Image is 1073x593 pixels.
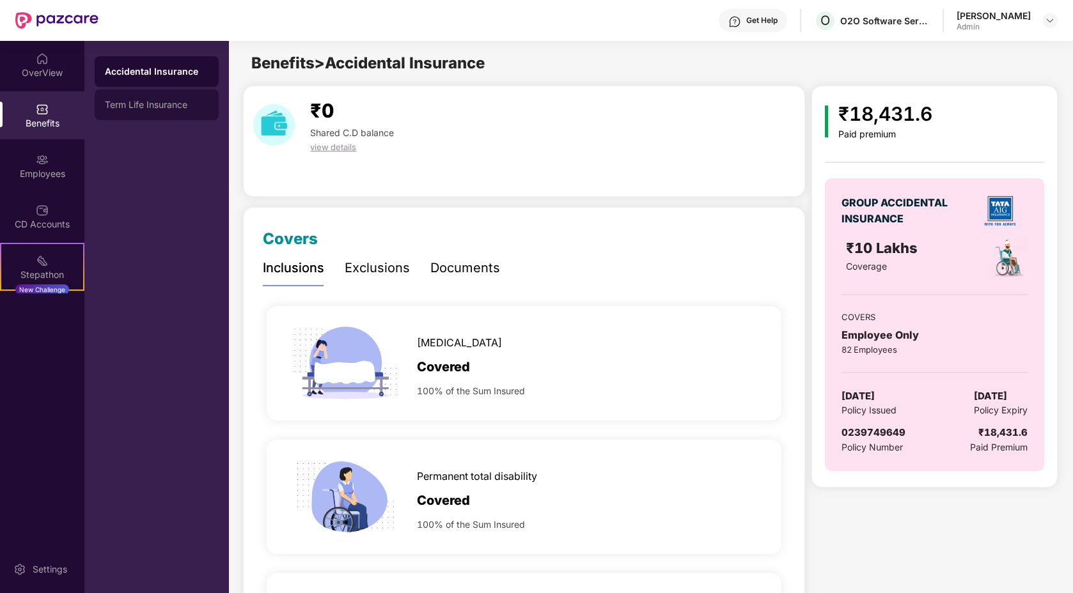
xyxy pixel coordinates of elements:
span: [DATE] [842,389,875,404]
span: view details [310,142,356,152]
div: Documents [430,258,500,278]
div: Settings [29,563,71,576]
span: 100% of the Sum Insured [417,384,525,398]
div: COVERS [842,311,1027,323]
div: Paid premium [838,129,932,140]
span: [MEDICAL_DATA] [417,335,502,351]
div: ₹18,431.6 [978,425,1028,440]
img: svg+xml;base64,PHN2ZyBpZD0iSG9tZSIgeG1sbnM9Imh0dHA6Ly93d3cudzMub3JnLzIwMDAvc3ZnIiB3aWR0aD0iMjAiIG... [36,52,49,65]
img: icon [288,306,403,420]
img: svg+xml;base64,PHN2ZyBpZD0iRHJvcGRvd24tMzJ4MzIiIHhtbG5zPSJodHRwOi8vd3d3LnczLm9yZy8yMDAwL3N2ZyIgd2... [1045,15,1055,26]
span: Policy Issued [842,403,897,417]
img: svg+xml;base64,PHN2ZyBpZD0iU2V0dGluZy0yMHgyMCIgeG1sbnM9Imh0dHA6Ly93d3cudzMub3JnLzIwMDAvc3ZnIiB3aW... [13,563,26,576]
span: [DATE] [974,389,1007,404]
span: 100% of the Sum Insured [417,518,525,532]
img: insurerLogo [978,189,1022,233]
div: Get Help [746,15,778,26]
div: Inclusions [263,258,324,278]
img: svg+xml;base64,PHN2ZyB4bWxucz0iaHR0cDovL3d3dy53My5vcmcvMjAwMC9zdmciIHdpZHRoPSIyMSIgaGVpZ2h0PSIyMC... [36,254,49,267]
div: [PERSON_NAME] [957,10,1031,22]
div: Admin [957,22,1031,32]
span: Paid Premium [970,440,1028,454]
span: Covered [417,357,470,377]
div: GROUP ACCIDENTAL INSURANCE [842,195,953,227]
div: Covers [263,227,318,251]
div: Stepathon [1,268,83,281]
span: Coverage [846,261,887,272]
div: Term Life Insurance [105,100,208,110]
span: Benefits > Accidental Insurance [251,54,485,72]
div: 82 Employees [842,343,1027,356]
img: svg+xml;base64,PHN2ZyBpZD0iQ0RfQWNjb3VudHMiIGRhdGEtbmFtZT0iQ0QgQWNjb3VudHMiIHhtbG5zPSJodHRwOi8vd3... [36,204,49,217]
span: Policy Expiry [974,403,1028,417]
img: svg+xml;base64,PHN2ZyBpZD0iSGVscC0zMngzMiIgeG1sbnM9Imh0dHA6Ly93d3cudzMub3JnLzIwMDAvc3ZnIiB3aWR0aD... [728,15,741,28]
img: download [253,104,295,146]
div: Exclusions [345,258,410,278]
img: svg+xml;base64,PHN2ZyBpZD0iQmVuZWZpdHMiIHhtbG5zPSJodHRwOi8vd3d3LnczLm9yZy8yMDAwL3N2ZyIgd2lkdGg9Ij... [36,103,49,116]
img: policyIcon [988,237,1030,279]
span: 0239749649 [842,426,905,438]
span: Policy Number [842,442,903,452]
span: ₹10 Lakhs [846,240,921,256]
span: ₹0 [310,99,334,122]
div: ₹18,431.6 [838,99,932,129]
span: Shared C.D balance [310,127,394,138]
div: Employee Only [842,327,1027,343]
span: O [820,13,830,28]
img: New Pazcare Logo [15,12,98,29]
div: Accidental Insurance [105,65,208,78]
span: Covered [417,491,470,511]
img: icon [288,440,403,554]
div: New Challenge [15,284,69,295]
div: O2O Software Services Private Limited [840,15,930,27]
img: svg+xml;base64,PHN2ZyBpZD0iRW1wbG95ZWVzIiB4bWxucz0iaHR0cDovL3d3dy53My5vcmcvMjAwMC9zdmciIHdpZHRoPS... [36,153,49,166]
img: icon [825,105,828,137]
span: Permanent total disability [417,468,537,484]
